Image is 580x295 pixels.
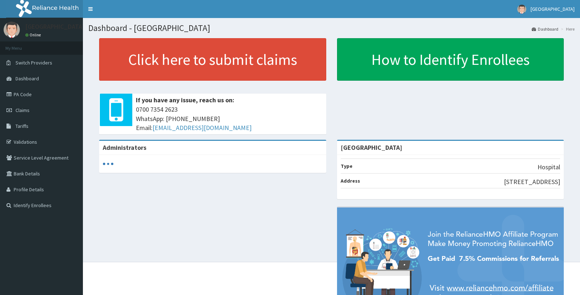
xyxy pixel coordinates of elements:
[531,6,575,12] span: [GEOGRAPHIC_DATA]
[16,123,28,129] span: Tariffs
[25,23,85,30] p: [GEOGRAPHIC_DATA]
[103,158,114,169] svg: audio-loading
[4,22,20,38] img: User Image
[99,38,326,81] a: Click here to submit claims
[16,75,39,82] span: Dashboard
[532,26,558,32] a: Dashboard
[136,96,234,104] b: If you have any issue, reach us on:
[16,59,52,66] span: Switch Providers
[504,177,560,187] p: [STREET_ADDRESS]
[88,23,575,33] h1: Dashboard - [GEOGRAPHIC_DATA]
[337,38,564,81] a: How to Identify Enrollees
[341,143,402,152] strong: [GEOGRAPHIC_DATA]
[152,124,252,132] a: [EMAIL_ADDRESS][DOMAIN_NAME]
[136,105,323,133] span: 0700 7354 2623 WhatsApp: [PHONE_NUMBER] Email:
[559,26,575,32] li: Here
[341,163,353,169] b: Type
[103,143,146,152] b: Administrators
[341,178,360,184] b: Address
[25,32,43,37] a: Online
[16,107,30,113] span: Claims
[517,5,526,14] img: User Image
[537,162,560,172] p: Hospital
